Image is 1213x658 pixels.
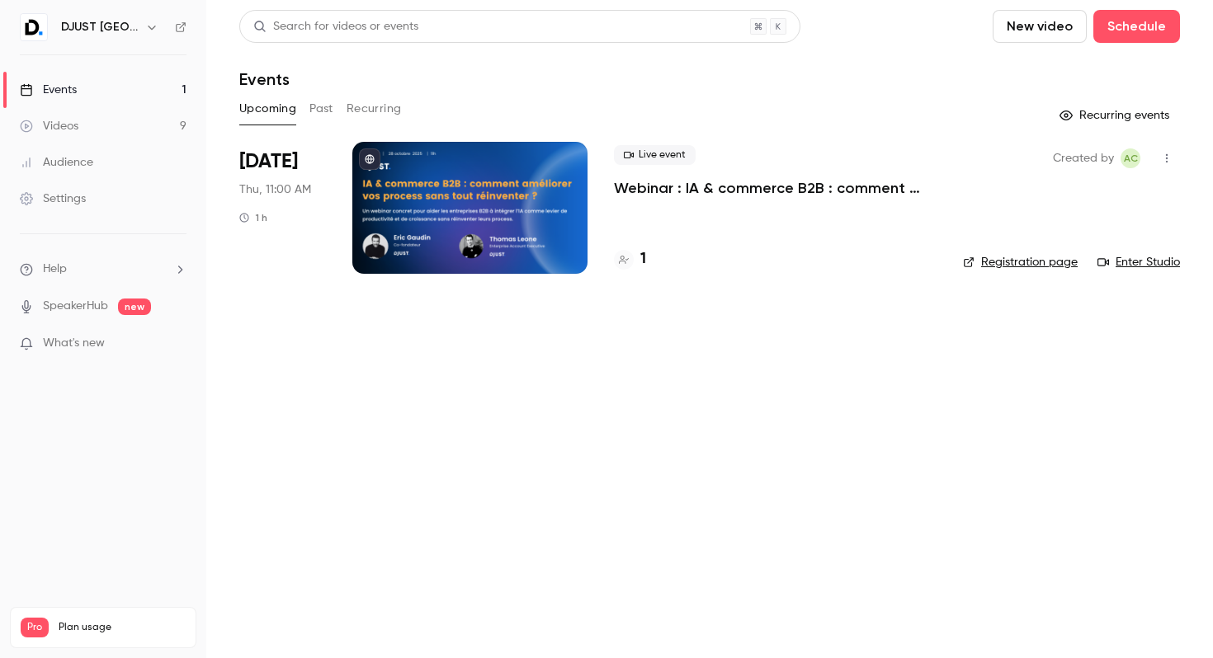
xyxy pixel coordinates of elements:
[1097,254,1180,270] a: Enter Studio
[614,248,646,270] a: 1
[239,148,298,175] span: [DATE]
[1124,148,1138,168] span: AC
[43,335,105,352] span: What's new
[253,18,418,35] div: Search for videos or events
[20,190,86,207] div: Settings
[118,298,151,315] span: new
[20,154,93,171] div: Audience
[20,82,77,98] div: Events
[1093,10,1180,43] button: Schedule
[963,254,1078,270] a: Registration page
[993,10,1087,43] button: New video
[614,178,937,198] a: Webinar : IA & commerce B2B : comment améliorer vos process sans tout réinventer ?
[43,298,108,315] a: SpeakerHub
[309,96,333,122] button: Past
[43,261,67,278] span: Help
[239,181,311,198] span: Thu, 11:00 AM
[20,118,78,134] div: Videos
[239,69,290,89] h1: Events
[1121,148,1140,168] span: Aubéry Chauvin
[1052,102,1180,129] button: Recurring events
[239,211,267,224] div: 1 h
[640,248,646,270] h4: 1
[61,19,139,35] h6: DJUST [GEOGRAPHIC_DATA]
[347,96,402,122] button: Recurring
[239,142,326,274] div: Oct 16 Thu, 11:00 AM (Europe/Paris)
[1053,148,1114,168] span: Created by
[239,96,296,122] button: Upcoming
[21,618,49,637] span: Pro
[614,145,696,165] span: Live event
[20,261,186,278] li: help-dropdown-opener
[21,14,47,40] img: DJUST France
[59,621,186,634] span: Plan usage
